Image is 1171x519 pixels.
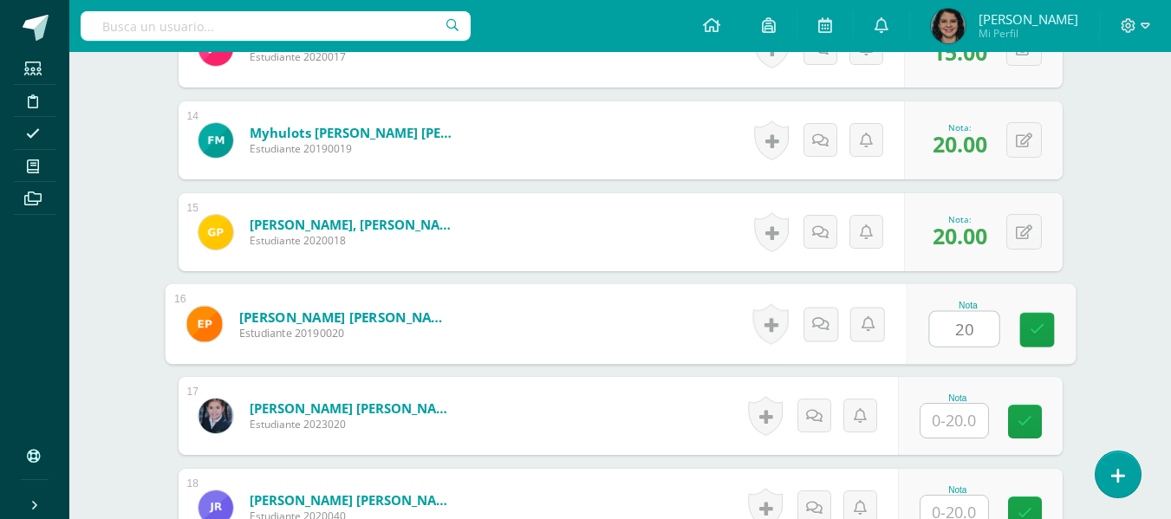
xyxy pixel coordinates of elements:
[250,399,458,417] a: [PERSON_NAME] [PERSON_NAME]
[250,417,458,431] span: Estudiante 2023020
[198,123,233,158] img: 3af90590cd067aee5bc71004ceaca56d.png
[238,308,452,326] a: [PERSON_NAME] [PERSON_NAME]
[929,312,999,347] input: 0-20.0
[250,141,458,156] span: Estudiante 20190019
[933,221,987,250] span: 20.00
[186,306,222,341] img: 32d73c92541151b86f4b4a22d72c5885.png
[250,49,458,64] span: Estudiante 2020017
[933,121,987,133] div: Nota:
[933,37,987,67] span: 15.00
[931,9,966,43] img: d4e8f67989829fd83a261e7783e73213.png
[198,215,233,250] img: 6896ced0f62779ce3b08da777bf59a5c.png
[250,124,458,141] a: Myhulots [PERSON_NAME] [PERSON_NAME]
[198,399,233,433] img: 4668acdcba4ef94fb87c9cc95a81d3ad.png
[238,326,452,341] span: Estudiante 20190020
[81,11,471,41] input: Busca un usuario...
[928,301,1007,310] div: Nota
[250,491,458,509] a: [PERSON_NAME] [PERSON_NAME]
[921,404,988,438] input: 0-20.0
[920,393,996,403] div: Nota
[979,10,1078,28] span: [PERSON_NAME]
[933,213,987,225] div: Nota:
[979,26,1078,41] span: Mi Perfil
[920,485,996,495] div: Nota
[250,233,458,248] span: Estudiante 2020018
[933,129,987,159] span: 20.00
[250,216,458,233] a: [PERSON_NAME], [PERSON_NAME]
